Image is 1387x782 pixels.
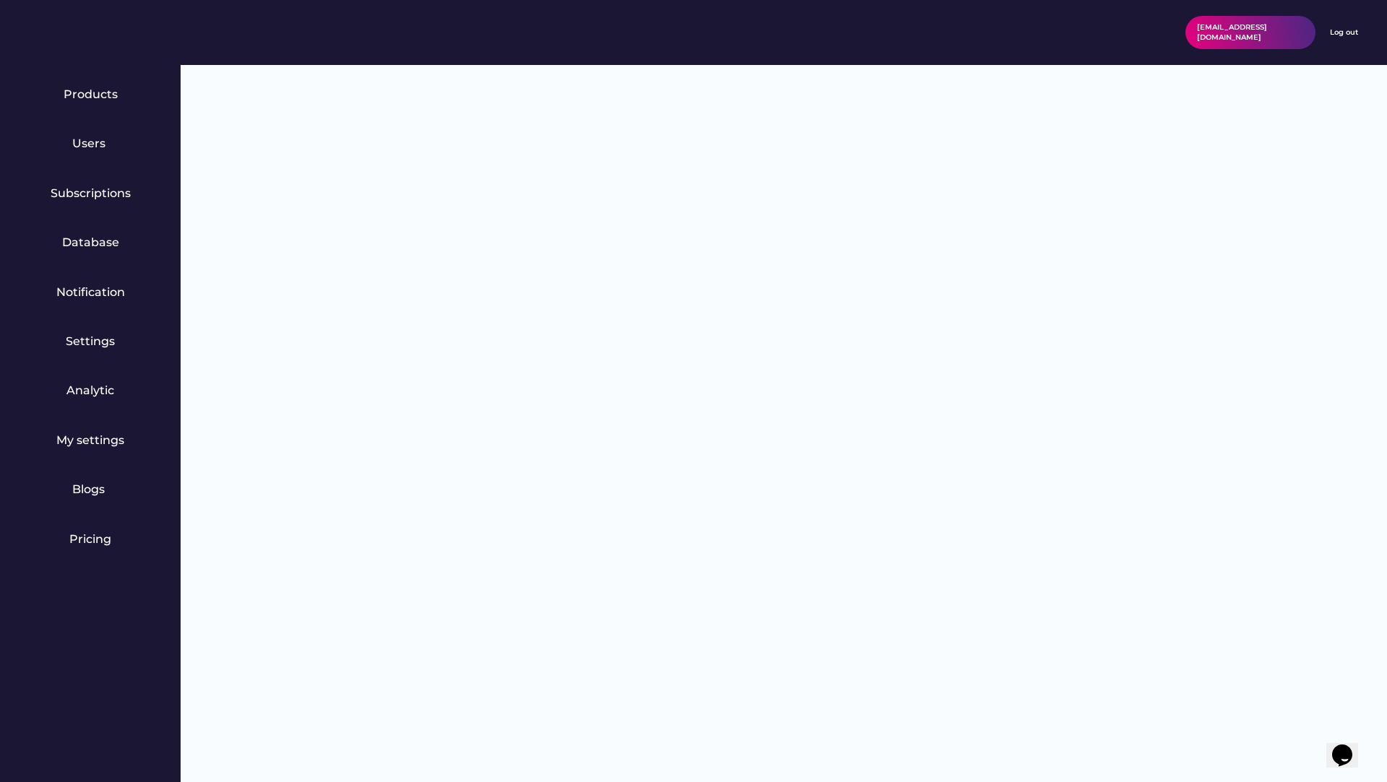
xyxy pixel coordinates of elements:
[29,18,143,48] img: yH5BAEAAAAALAAAAAABAAEAAAIBRAA7
[72,136,108,152] div: Users
[51,186,131,201] div: Subscriptions
[66,383,114,399] div: Analytic
[1154,24,1171,41] img: yH5BAEAAAAALAAAAAABAAEAAAIBRAA7
[66,334,115,349] div: Settings
[56,284,125,300] div: Notification
[62,235,119,251] div: Database
[69,531,111,547] div: Pricing
[1330,27,1358,38] div: Log out
[64,87,118,103] div: Products
[1326,724,1373,768] iframe: chat widget
[56,433,124,448] div: My settings
[72,482,108,498] div: Blogs
[1197,22,1304,43] div: [EMAIL_ADDRESS][DOMAIN_NAME]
